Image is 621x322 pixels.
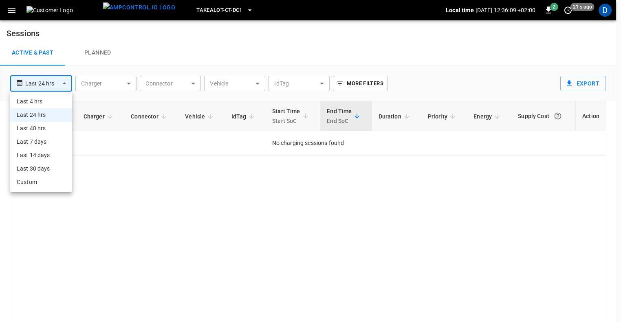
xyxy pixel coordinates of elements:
[10,135,72,149] li: Last 7 days
[10,162,72,175] li: Last 30 days
[10,95,72,108] li: Last 4 hrs
[10,175,72,189] li: Custom
[10,108,72,122] li: Last 24 hrs
[10,149,72,162] li: Last 14 days
[10,122,72,135] li: Last 48 hrs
